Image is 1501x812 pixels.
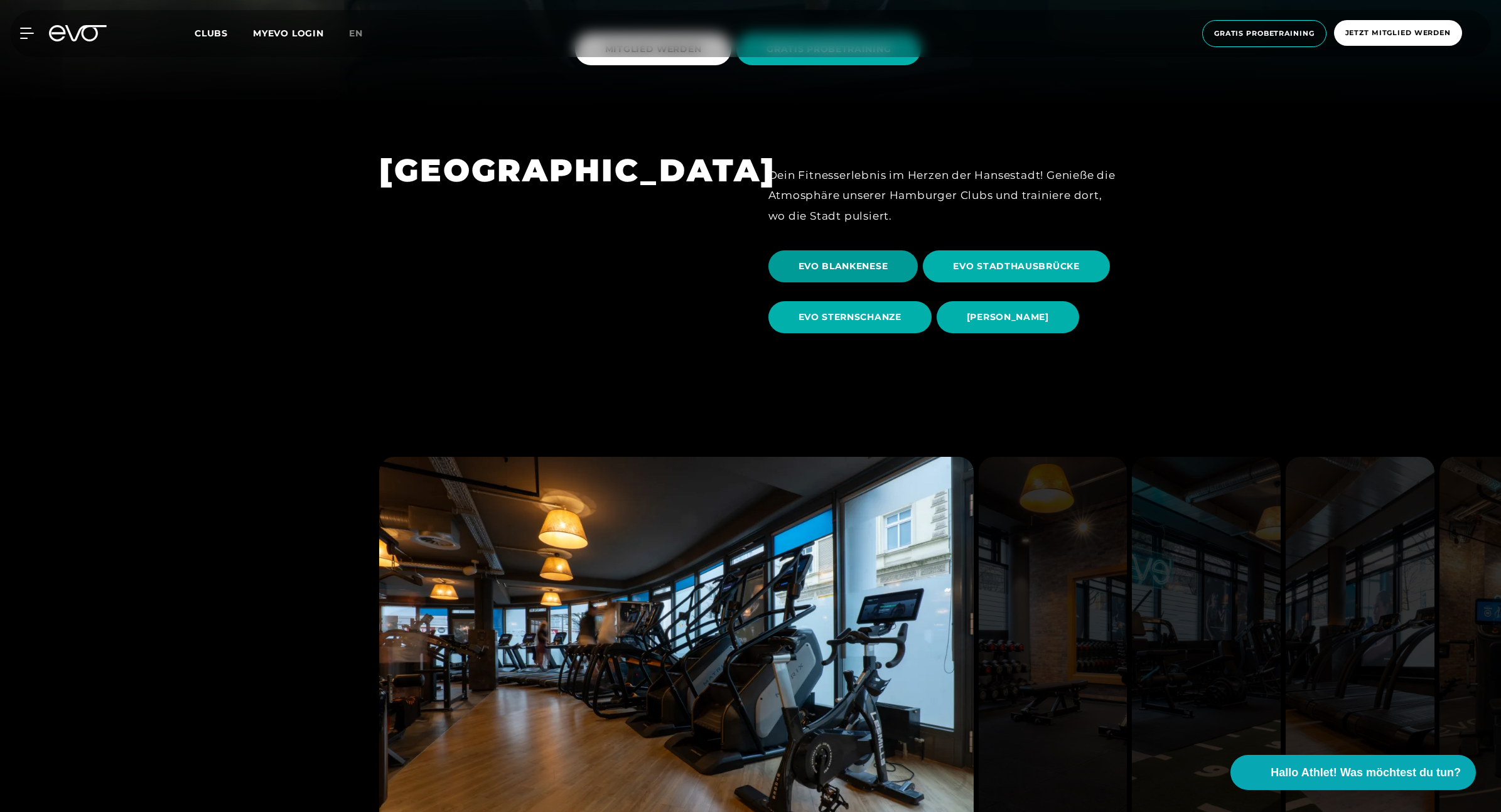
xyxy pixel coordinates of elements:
span: [PERSON_NAME] [967,311,1049,324]
div: Dein Fitnesserlebnis im Herzen der Hansestadt! Genieße die Atmosphäre unserer Hamburger Clubs und... [768,165,1122,226]
span: Jetzt Mitglied werden [1345,28,1451,38]
span: EVO STADTHAUSBRÜCKE [953,260,1079,273]
a: Clubs [195,27,253,39]
button: Hallo Athlet! Was möchtest du tun? [1230,755,1476,790]
a: EVO BLANKENESE [768,241,923,292]
a: en [349,26,378,41]
h1: [GEOGRAPHIC_DATA] [379,150,733,191]
a: Gratis Probetraining [1198,20,1330,47]
a: MYEVO LOGIN [253,28,324,39]
span: en [349,28,363,39]
span: EVO BLANKENESE [799,260,888,273]
span: Hallo Athlet! Was möchtest du tun? [1271,764,1461,781]
a: EVO STERNSCHANZE [768,292,937,343]
span: EVO STERNSCHANZE [799,311,901,324]
span: Clubs [195,28,228,39]
a: [PERSON_NAME] [937,292,1084,343]
span: Gratis Probetraining [1214,28,1315,39]
a: EVO STADTHAUSBRÜCKE [923,241,1114,292]
a: Jetzt Mitglied werden [1330,20,1466,47]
